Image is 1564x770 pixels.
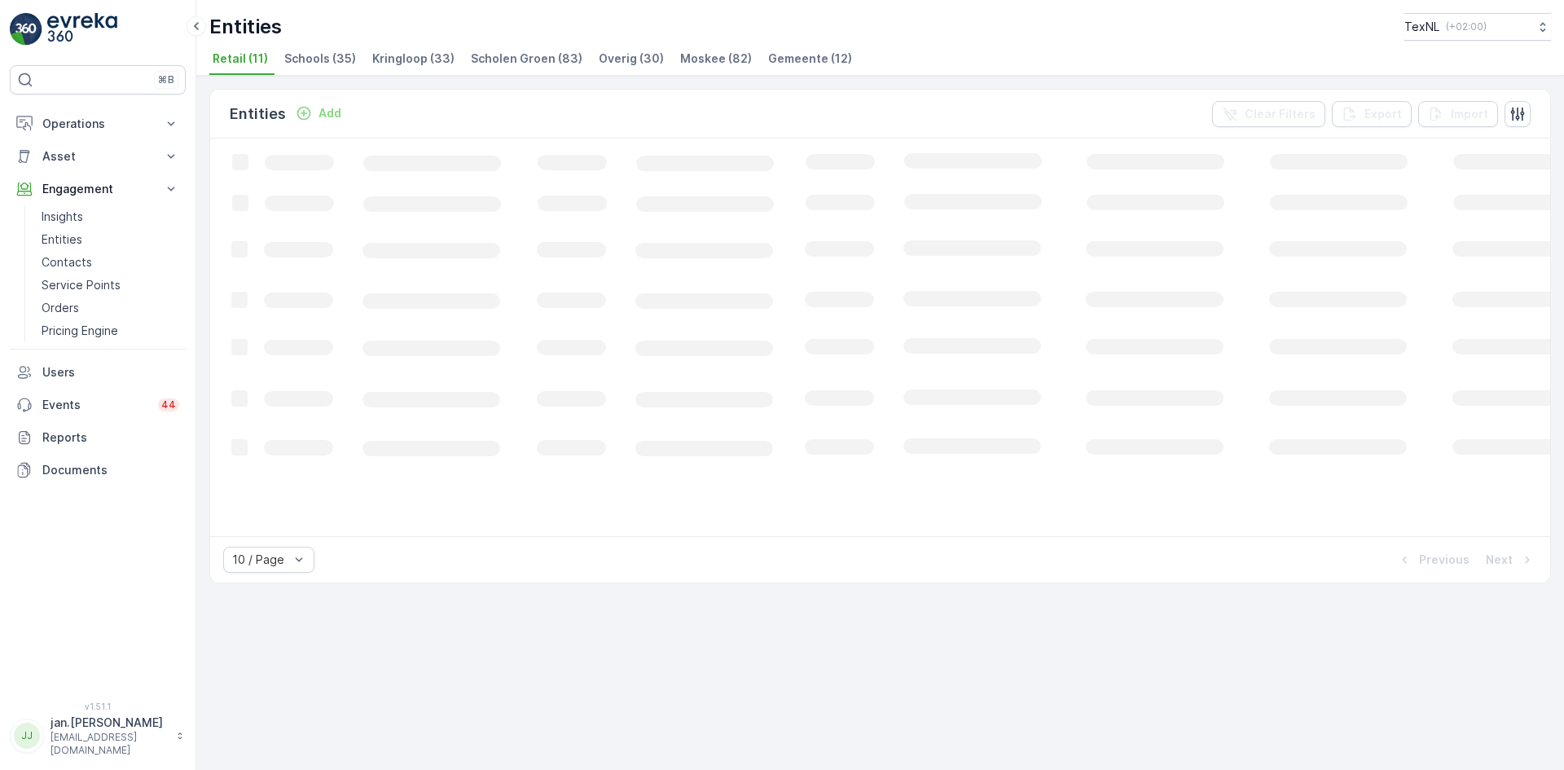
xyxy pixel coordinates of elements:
[372,51,455,67] span: Kringloop (33)
[42,429,179,446] p: Reports
[1332,101,1412,127] button: Export
[42,277,121,293] p: Service Points
[1486,552,1513,568] p: Next
[284,51,356,67] span: Schools (35)
[42,300,79,316] p: Orders
[599,51,664,67] span: Overig (30)
[319,105,341,121] p: Add
[51,731,168,757] p: [EMAIL_ADDRESS][DOMAIN_NAME]
[213,51,268,67] span: Retail (11)
[10,454,186,486] a: Documents
[35,297,186,319] a: Orders
[161,398,176,411] p: 44
[289,103,348,123] button: Add
[10,140,186,173] button: Asset
[10,173,186,205] button: Engagement
[1404,13,1551,41] button: TexNL(+02:00)
[35,319,186,342] a: Pricing Engine
[42,116,153,132] p: Operations
[35,228,186,251] a: Entities
[10,356,186,389] a: Users
[1484,550,1537,570] button: Next
[10,421,186,454] a: Reports
[1245,106,1316,122] p: Clear Filters
[158,73,174,86] p: ⌘B
[230,103,286,125] p: Entities
[1364,106,1402,122] p: Export
[1451,106,1488,122] p: Import
[42,231,82,248] p: Entities
[1418,101,1498,127] button: Import
[1404,19,1439,35] p: TexNL
[42,364,179,381] p: Users
[1395,550,1471,570] button: Previous
[42,323,118,339] p: Pricing Engine
[14,723,40,749] div: JJ
[10,13,42,46] img: logo
[42,462,179,478] p: Documents
[10,108,186,140] button: Operations
[47,13,117,46] img: logo_light-DOdMpM7g.png
[10,702,186,711] span: v 1.51.1
[42,209,83,225] p: Insights
[35,205,186,228] a: Insights
[1446,20,1487,33] p: ( +02:00 )
[35,274,186,297] a: Service Points
[680,51,752,67] span: Moskee (82)
[471,51,582,67] span: Scholen Groen (83)
[42,148,153,165] p: Asset
[1419,552,1470,568] p: Previous
[42,254,92,271] p: Contacts
[209,14,282,40] p: Entities
[42,181,153,197] p: Engagement
[10,389,186,421] a: Events44
[42,397,148,413] p: Events
[10,715,186,757] button: JJjan.[PERSON_NAME][EMAIL_ADDRESS][DOMAIN_NAME]
[1212,101,1325,127] button: Clear Filters
[768,51,852,67] span: Gemeente (12)
[35,251,186,274] a: Contacts
[51,715,168,731] p: jan.[PERSON_NAME]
